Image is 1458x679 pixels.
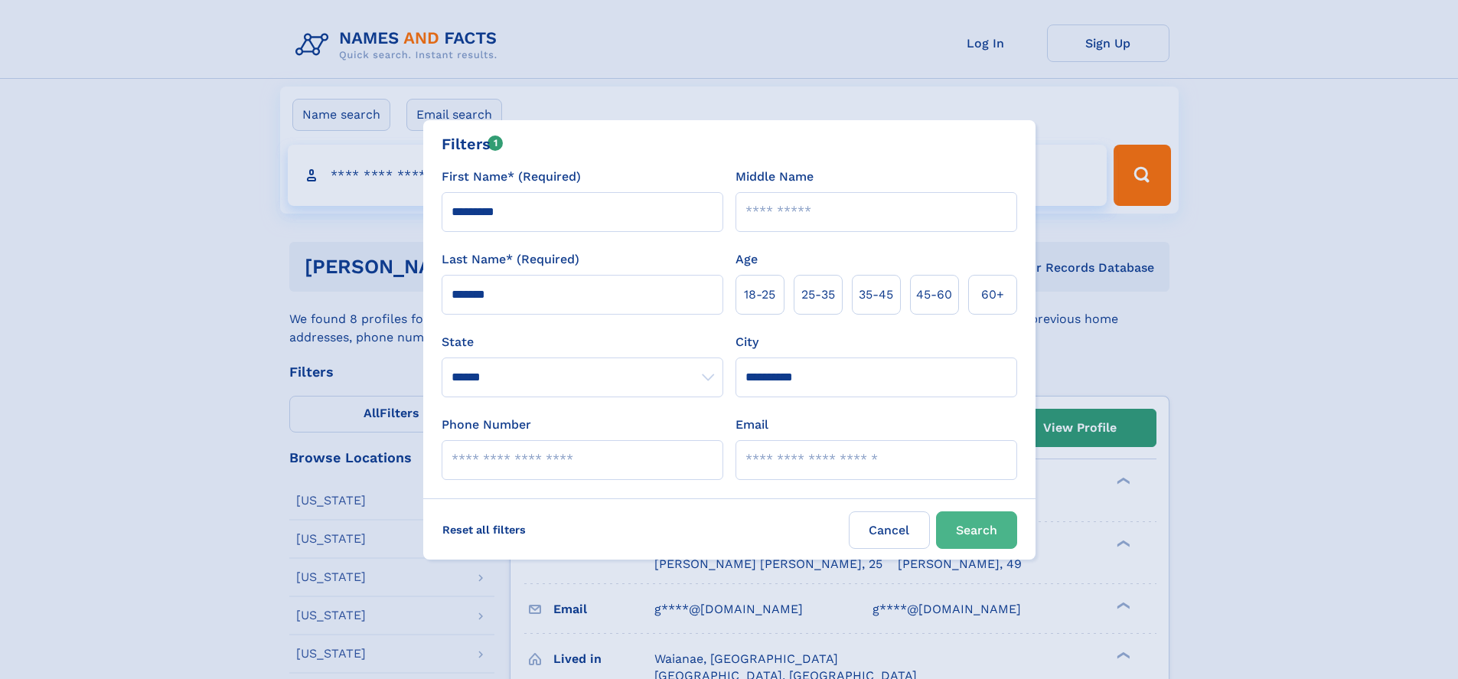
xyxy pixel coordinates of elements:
[442,333,723,351] label: State
[849,511,930,549] label: Cancel
[736,333,758,351] label: City
[916,286,952,304] span: 45‑60
[859,286,893,304] span: 35‑45
[936,511,1017,549] button: Search
[736,416,768,434] label: Email
[981,286,1004,304] span: 60+
[442,132,504,155] div: Filters
[442,416,531,434] label: Phone Number
[442,168,581,186] label: First Name* (Required)
[744,286,775,304] span: 18‑25
[432,511,536,548] label: Reset all filters
[442,250,579,269] label: Last Name* (Required)
[736,250,758,269] label: Age
[801,286,835,304] span: 25‑35
[736,168,814,186] label: Middle Name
